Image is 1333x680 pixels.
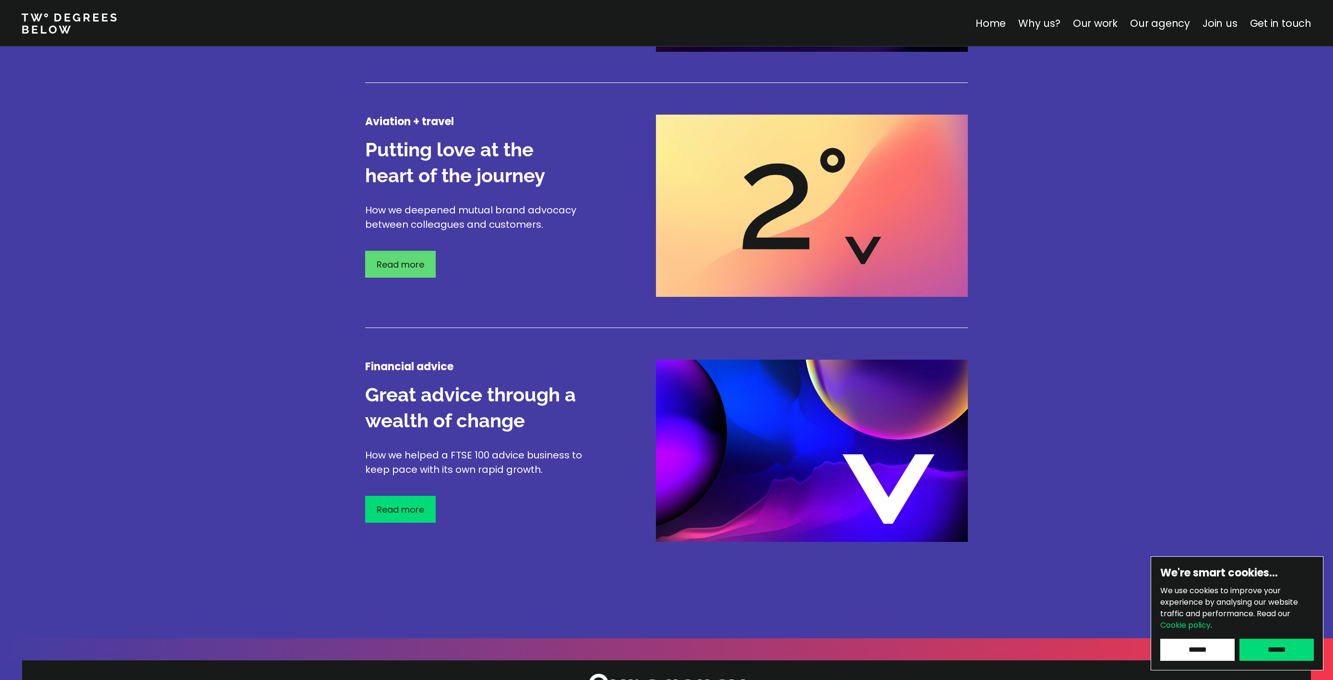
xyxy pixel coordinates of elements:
[365,360,968,600] a: Financial adviceGreat advice through a wealth of changeHow we helped a FTSE 100 advice business t...
[976,16,1006,30] a: Home
[1018,16,1060,30] a: Why us?
[365,115,968,355] a: Aviation + travelPutting love at the heart of the journeyHow we deepened mutual brand advocacy be...
[1160,585,1314,631] p: We use cookies to improve your experience by analysing our website traffic and performance.
[365,137,586,188] h3: Putting love at the heart of the journey
[377,258,424,271] p: Read more
[365,448,586,477] p: How we helped a FTSE 100 advice business to keep pace with its own rapid growth.
[1160,608,1290,631] span: Read our .
[365,360,586,374] h4: Financial advice
[1073,16,1118,30] a: Our work
[365,115,586,129] h4: Aviation + travel
[1202,16,1238,30] a: Join us
[1160,566,1314,580] h6: We're smart cookies…
[365,382,586,434] h3: Great advice through a wealth of change
[1250,16,1311,30] a: Get in touch
[365,203,586,232] p: How we deepened mutual brand advocacy between colleagues and customers.
[1160,620,1211,631] a: Cookie policy
[1130,16,1190,30] a: Our agency
[377,503,424,516] p: Read more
